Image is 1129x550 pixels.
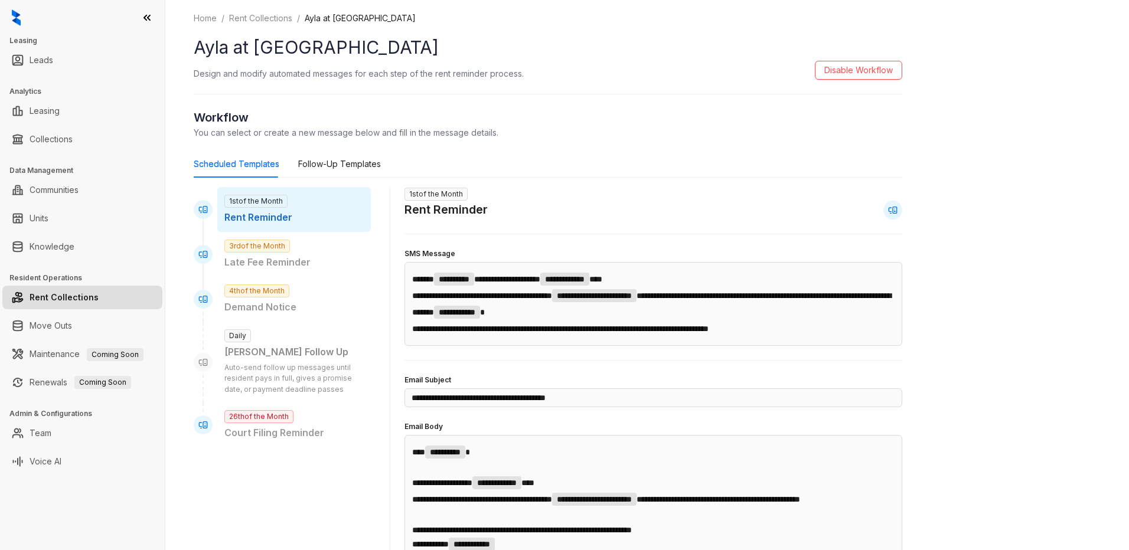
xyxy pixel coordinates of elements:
[30,48,53,72] a: Leads
[2,99,162,123] li: Leasing
[9,273,165,283] h3: Resident Operations
[305,12,416,25] li: Ayla at [GEOGRAPHIC_DATA]
[224,410,293,423] span: 26th of the Month
[404,248,902,260] h4: SMS Message
[30,235,74,258] a: Knowledge
[824,64,893,77] span: Disable Workflow
[404,188,468,201] span: 1st of the Month
[224,345,364,359] div: [PERSON_NAME] Follow Up
[9,408,165,419] h3: Admin & Configurations
[9,86,165,97] h3: Analytics
[404,201,488,219] h2: Rent Reminder
[194,109,902,126] h2: Workflow
[224,329,251,342] span: Daily
[815,61,902,80] button: Disable Workflow
[194,34,902,61] h1: Ayla at [GEOGRAPHIC_DATA]
[404,375,902,386] h4: Email Subject
[224,255,364,270] p: Late Fee Reminder
[404,421,902,433] h4: Email Body
[224,240,290,253] span: 3rd of the Month
[2,235,162,258] li: Knowledge
[30,371,131,394] a: RenewalsComing Soon
[2,314,162,338] li: Move Outs
[30,314,72,338] a: Move Outs
[298,158,381,171] div: Follow-Up Templates
[227,12,295,25] a: Rent Collections
[87,348,143,361] span: Coming Soon
[224,300,364,315] p: Demand Notice
[2,450,162,473] li: Voice AI
[194,126,902,139] p: You can select or create a new message below and fill in the message details.
[30,99,60,123] a: Leasing
[2,286,162,309] li: Rent Collections
[224,210,364,225] p: Rent Reminder
[30,178,79,202] a: Communities
[30,421,51,445] a: Team
[30,286,99,309] a: Rent Collections
[2,342,162,366] li: Maintenance
[224,195,288,208] span: 1st of the Month
[224,284,289,297] span: 4th of the Month
[191,12,219,25] a: Home
[9,165,165,176] h3: Data Management
[194,67,524,80] p: Design and modify automated messages for each step of the rent reminder process.
[2,178,162,202] li: Communities
[30,127,73,151] a: Collections
[9,35,165,46] h3: Leasing
[2,421,162,445] li: Team
[12,9,21,26] img: logo
[221,12,224,25] li: /
[194,158,279,171] div: Scheduled Templates
[297,12,300,25] li: /
[30,207,48,230] a: Units
[2,207,162,230] li: Units
[30,450,61,473] a: Voice AI
[2,371,162,394] li: Renewals
[224,425,364,440] p: Court Filing Reminder
[224,362,364,396] p: Auto-send follow up messages until resident pays in full, gives a promise date, or payment deadli...
[74,376,131,389] span: Coming Soon
[2,48,162,72] li: Leads
[2,127,162,151] li: Collections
